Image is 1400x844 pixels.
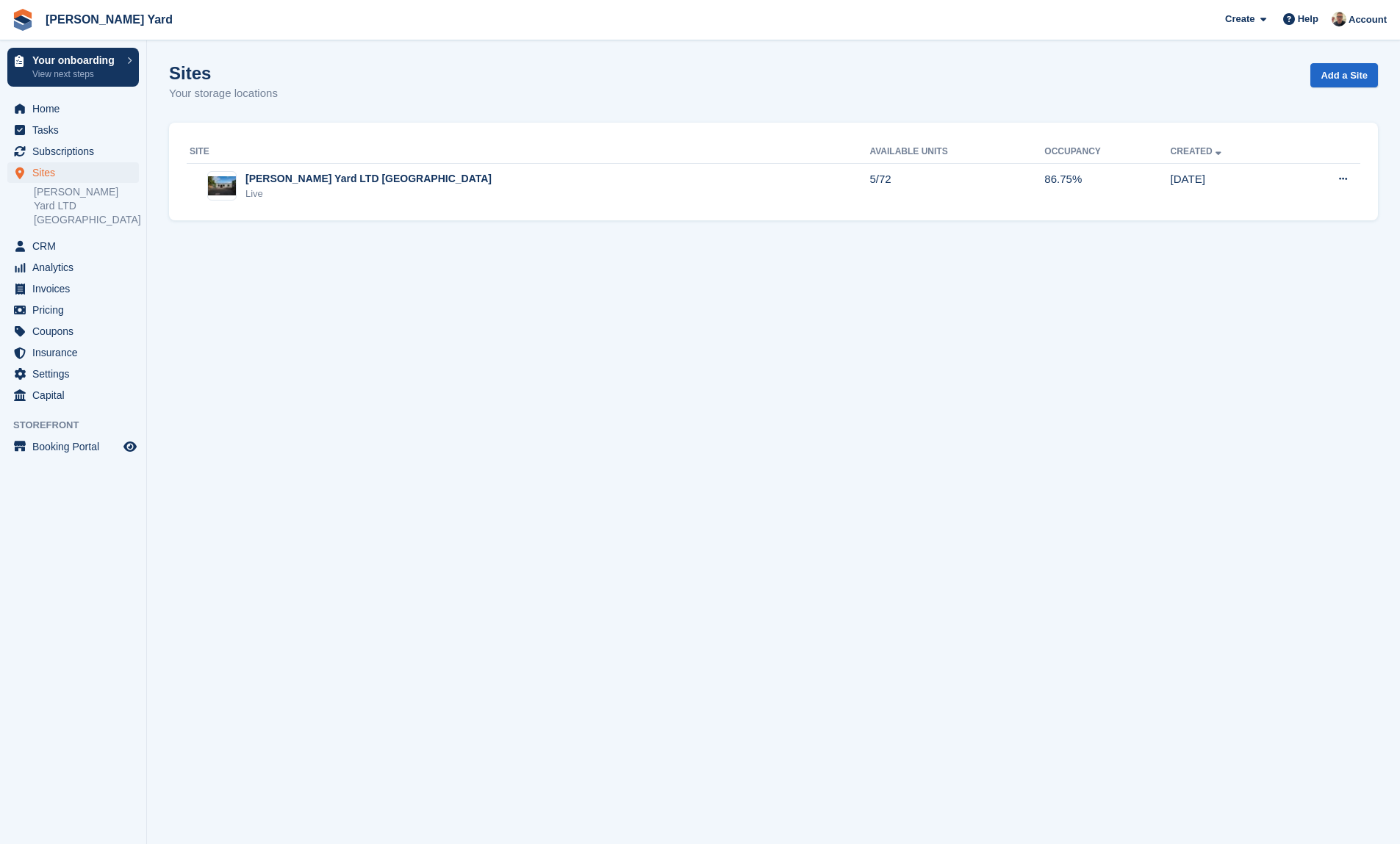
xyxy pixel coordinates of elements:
[32,436,121,457] span: Booking Portal
[32,300,121,320] span: Pricing
[32,321,121,342] span: Coupons
[32,342,121,363] span: Insurance
[1298,12,1318,26] span: Help
[7,48,139,87] a: Your onboarding View next steps
[32,278,121,299] span: Invoices
[32,162,121,183] span: Sites
[32,68,120,81] p: View next steps
[7,436,139,457] a: menu
[7,278,139,299] a: menu
[32,385,121,405] span: Capital
[245,171,492,187] div: [PERSON_NAME] Yard LTD [GEOGRAPHIC_DATA]
[7,321,139,342] a: menu
[32,55,120,65] p: Your onboarding
[187,140,869,164] th: Site
[7,141,139,162] a: menu
[32,120,121,140] span: Tasks
[13,418,146,433] span: Storefront
[121,438,139,455] a: Preview store
[7,120,139,140] a: menu
[7,300,139,320] a: menu
[1171,163,1291,209] td: [DATE]
[208,176,236,195] img: Image of Allen's Yard LTD Chichester site
[1332,12,1346,26] img: Si Allen
[169,85,278,102] p: Your storage locations
[7,364,139,384] a: menu
[7,342,139,363] a: menu
[7,385,139,405] a: menu
[7,257,139,278] a: menu
[1349,12,1387,27] span: Account
[1171,146,1224,156] a: Created
[869,140,1044,164] th: Available Units
[7,162,139,183] a: menu
[169,63,278,83] h1: Sites
[7,236,139,256] a: menu
[1225,12,1254,26] span: Create
[40,7,179,32] a: [PERSON_NAME] Yard
[32,98,121,119] span: Home
[32,141,121,162] span: Subscriptions
[869,163,1044,209] td: 5/72
[1044,163,1170,209] td: 86.75%
[32,364,121,384] span: Settings
[32,257,121,278] span: Analytics
[7,98,139,119] a: menu
[245,187,492,201] div: Live
[32,236,121,256] span: CRM
[1310,63,1378,87] a: Add a Site
[34,185,139,227] a: [PERSON_NAME] Yard LTD [GEOGRAPHIC_DATA]
[1044,140,1170,164] th: Occupancy
[12,9,34,31] img: stora-icon-8386f47178a22dfd0bd8f6a31ec36ba5ce8667c1dd55bd0f319d3a0aa187defe.svg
